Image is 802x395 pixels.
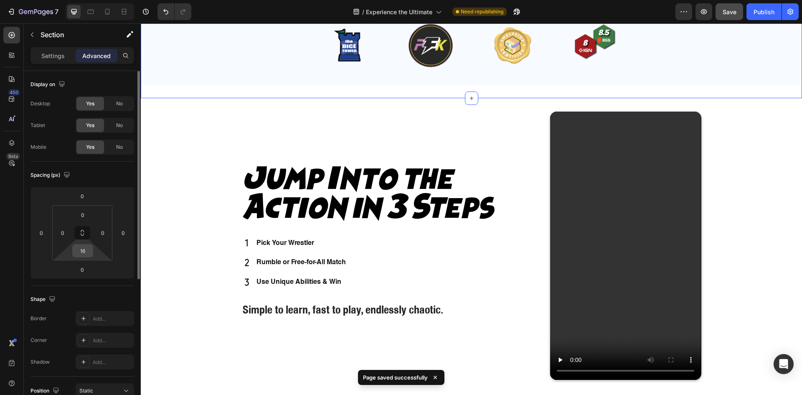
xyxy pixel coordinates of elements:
[6,153,20,160] div: Beta
[41,30,109,40] p: Section
[30,100,50,107] div: Desktop
[362,8,364,16] span: /
[116,252,205,265] p: Use Unique Abilities & Win
[79,387,93,394] span: Static
[30,143,46,151] div: Mobile
[101,143,403,202] h2: Jump Into the Action in 3 Steps
[86,100,94,107] span: Yes
[74,263,91,276] input: 0
[746,3,782,20] button: Publish
[30,79,67,90] div: Display on
[55,7,58,17] p: 7
[363,373,428,382] p: Page saved successfully
[409,88,560,357] video: Video
[117,227,129,239] input: 0
[141,23,802,395] iframe: Design area
[93,359,132,366] div: Add...
[82,51,111,60] p: Advanced
[93,337,132,344] div: Add...
[8,89,20,96] div: 450
[30,294,57,305] div: Shape
[3,3,62,20] button: 7
[116,233,205,245] p: Rumble or Free-for-All Match
[116,214,205,226] p: Pick Your Wrestler
[74,190,91,202] input: 0
[30,336,47,344] div: Corner
[116,100,123,107] span: No
[35,227,48,239] input: 0
[157,3,191,20] div: Undo/Redo
[461,8,503,15] span: Need republishing
[116,122,123,129] span: No
[74,209,91,221] input: 0px
[366,8,432,16] span: Experience the Ultimate
[30,170,72,181] div: Spacing (px)
[74,245,91,257] input: 16px
[56,227,69,239] input: 0px
[30,122,45,129] div: Tablet
[716,3,743,20] button: Save
[41,51,65,60] p: Settings
[93,315,132,323] div: Add...
[30,315,47,322] div: Border
[30,358,50,366] div: Shadow
[102,277,402,296] p: Simple to learn, fast to play, endlessly chaotic.
[96,227,109,239] input: 0px
[774,354,794,374] div: Open Intercom Messenger
[86,122,94,129] span: Yes
[754,8,774,16] div: Publish
[723,8,736,15] span: Save
[116,143,123,151] span: No
[86,143,94,151] span: Yes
